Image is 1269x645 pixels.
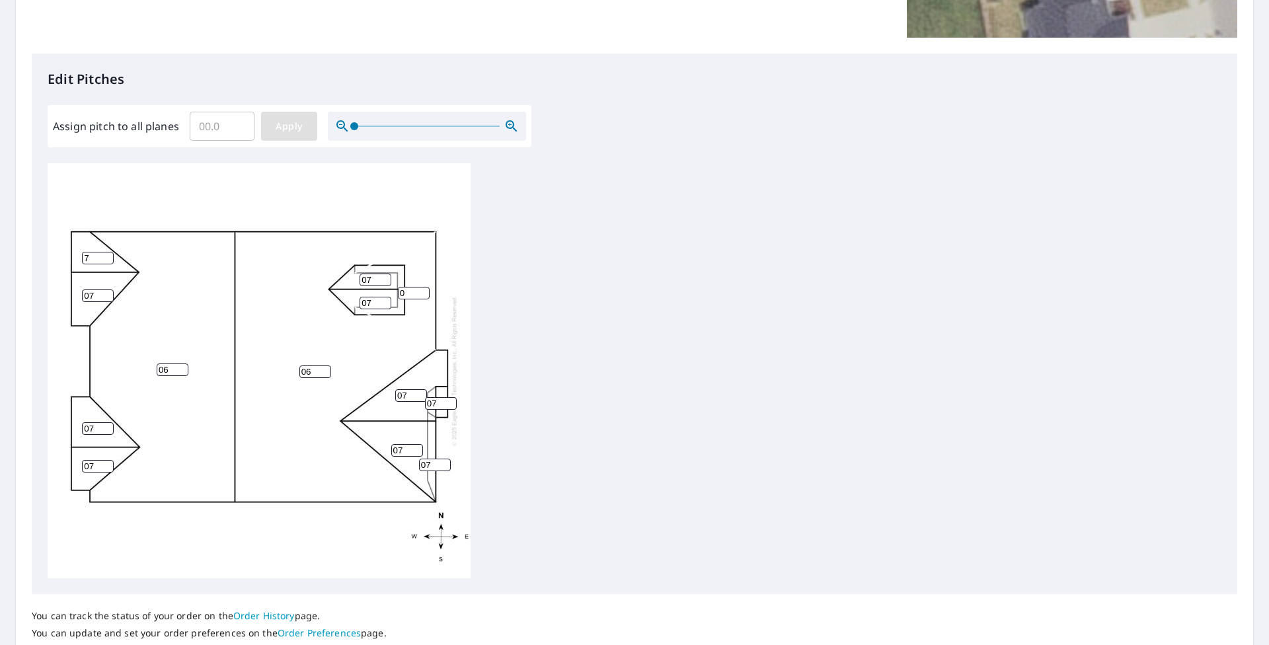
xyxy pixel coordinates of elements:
[190,108,254,145] input: 00.0
[233,609,295,622] a: Order History
[48,69,1221,89] p: Edit Pitches
[32,610,387,622] p: You can track the status of your order on the page.
[53,118,179,134] label: Assign pitch to all planes
[272,118,307,135] span: Apply
[278,626,361,639] a: Order Preferences
[261,112,317,141] button: Apply
[32,627,387,639] p: You can update and set your order preferences on the page.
